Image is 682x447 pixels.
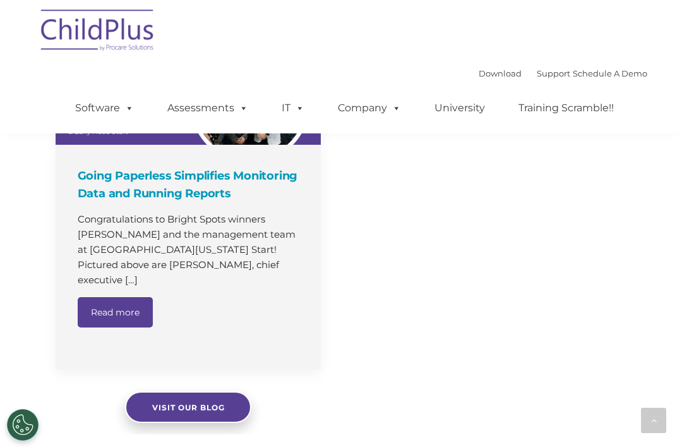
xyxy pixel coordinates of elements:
[152,403,224,412] span: Visit our blog
[269,95,317,121] a: IT
[506,95,626,121] a: Training Scramble!!
[78,297,153,328] a: Read more
[7,409,39,441] button: Cookies Settings
[78,167,302,202] h4: Going Paperless Simplifies Monitoring Data and Running Reports
[78,212,302,288] p: Congratulations to Bright Spots winners [PERSON_NAME] and the management team at [GEOGRAPHIC_DATA...
[573,68,647,78] a: Schedule A Demo
[325,95,414,121] a: Company
[422,95,498,121] a: University
[125,391,251,423] a: Visit our blog
[479,68,647,78] font: |
[35,1,161,64] img: ChildPlus by Procare Solutions
[537,68,570,78] a: Support
[63,95,147,121] a: Software
[155,95,261,121] a: Assessments
[479,68,522,78] a: Download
